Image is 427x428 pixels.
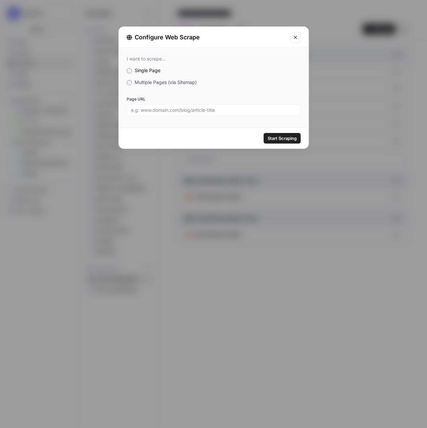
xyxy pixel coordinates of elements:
input: e.g: www.domain.com/blog/article-title [131,107,296,113]
span: Multiple Pages (via Sitemap) [135,79,197,85]
label: Page URL [127,96,301,102]
div: Configure Web Scrape [127,33,286,42]
button: Close modal [290,32,301,43]
span: Single Page [135,67,160,73]
div: I want to scrape... [127,56,301,62]
button: Start Scraping [264,133,301,144]
input: Multiple Pages (via Sitemap) [127,80,132,85]
span: Start Scraping [268,135,297,142]
input: Single Page [127,68,132,73]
